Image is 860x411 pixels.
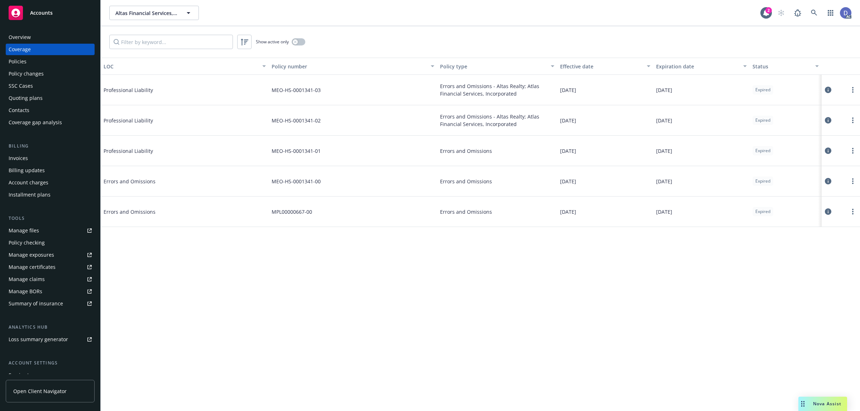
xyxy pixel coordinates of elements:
[104,208,211,216] span: Errors and Omissions
[849,146,857,155] a: more
[6,286,95,297] a: Manage BORs
[6,334,95,345] a: Loss summary generator
[272,117,321,124] span: MEO-HS-0001341-02
[9,56,27,67] div: Policies
[752,63,811,70] div: Status
[104,147,211,155] span: Professional Liability
[272,208,312,216] span: MPL00000667-00
[6,274,95,285] a: Manage claims
[6,369,95,381] a: Service team
[557,58,653,75] button: Effective date
[272,63,426,70] div: Policy number
[807,6,821,20] a: Search
[656,86,672,94] span: [DATE]
[755,148,770,154] span: Expired
[9,298,63,309] div: Summary of insurance
[849,116,857,125] a: more
[656,117,672,124] span: [DATE]
[765,7,772,14] div: 2
[9,369,39,381] div: Service team
[440,147,492,155] span: Errors and Omissions
[656,208,672,216] span: [DATE]
[813,401,841,407] span: Nova Assist
[560,86,576,94] span: [DATE]
[755,208,770,215] span: Expired
[9,261,56,273] div: Manage certificates
[440,208,492,216] span: Errors and Omissions
[6,3,95,23] a: Accounts
[755,87,770,93] span: Expired
[269,58,437,75] button: Policy number
[101,58,269,75] button: LOC
[9,237,45,248] div: Policy checking
[104,86,211,94] span: Professional Liability
[849,177,857,185] a: more
[6,225,95,236] a: Manage files
[9,274,45,285] div: Manage claims
[13,387,67,395] span: Open Client Navigator
[656,63,739,70] div: Expiration date
[9,225,39,236] div: Manage files
[104,63,258,70] div: LOC
[6,298,95,309] a: Summary of insurance
[272,147,321,155] span: MEO-HS-0001341-01
[9,286,42,297] div: Manage BORs
[6,324,95,331] div: Analytics hub
[6,153,95,164] a: Invoices
[9,32,31,43] div: Overview
[6,92,95,104] a: Quoting plans
[104,117,211,124] span: Professional Liability
[6,177,95,188] a: Account charges
[109,35,233,49] input: Filter by keyword...
[6,32,95,43] a: Overview
[440,82,554,97] span: Errors and Omissions - Altas Realty; Atlas Financial Services, Incorporated
[560,208,576,216] span: [DATE]
[798,397,807,411] div: Drag to move
[653,58,749,75] button: Expiration date
[9,153,28,164] div: Invoices
[790,6,805,20] a: Report a Bug
[849,86,857,94] a: more
[9,177,48,188] div: Account charges
[440,113,554,128] span: Errors and Omissions - Altas Realty; Atlas Financial Services, Incorporated
[6,56,95,67] a: Policies
[9,68,44,79] div: Policy changes
[256,39,289,45] span: Show active only
[656,178,672,185] span: [DATE]
[6,249,95,261] a: Manage exposures
[9,165,45,176] div: Billing updates
[6,165,95,176] a: Billing updates
[9,44,31,55] div: Coverage
[6,189,95,200] a: Installment plans
[9,249,54,261] div: Manage exposures
[798,397,847,411] button: Nova Assist
[9,334,68,345] div: Loss summary generator
[6,142,95,150] div: Billing
[6,261,95,273] a: Manage certificates
[6,105,95,116] a: Contacts
[104,178,211,185] span: Errors and Omissions
[9,117,62,128] div: Coverage gap analysis
[560,178,576,185] span: [DATE]
[656,147,672,155] span: [DATE]
[6,359,95,367] div: Account settings
[6,215,95,222] div: Tools
[9,92,43,104] div: Quoting plans
[440,178,492,185] span: Errors and Omissions
[560,147,576,155] span: [DATE]
[6,44,95,55] a: Coverage
[849,207,857,216] a: more
[755,117,770,124] span: Expired
[272,178,321,185] span: MEO-HS-0001341-00
[823,6,838,20] a: Switch app
[9,80,33,92] div: SSC Cases
[109,6,199,20] button: Altas Financial Services, Inc.
[115,9,177,17] span: Altas Financial Services, Inc.
[750,58,822,75] button: Status
[560,117,576,124] span: [DATE]
[6,80,95,92] a: SSC Cases
[840,7,851,19] img: photo
[6,237,95,248] a: Policy checking
[6,68,95,79] a: Policy changes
